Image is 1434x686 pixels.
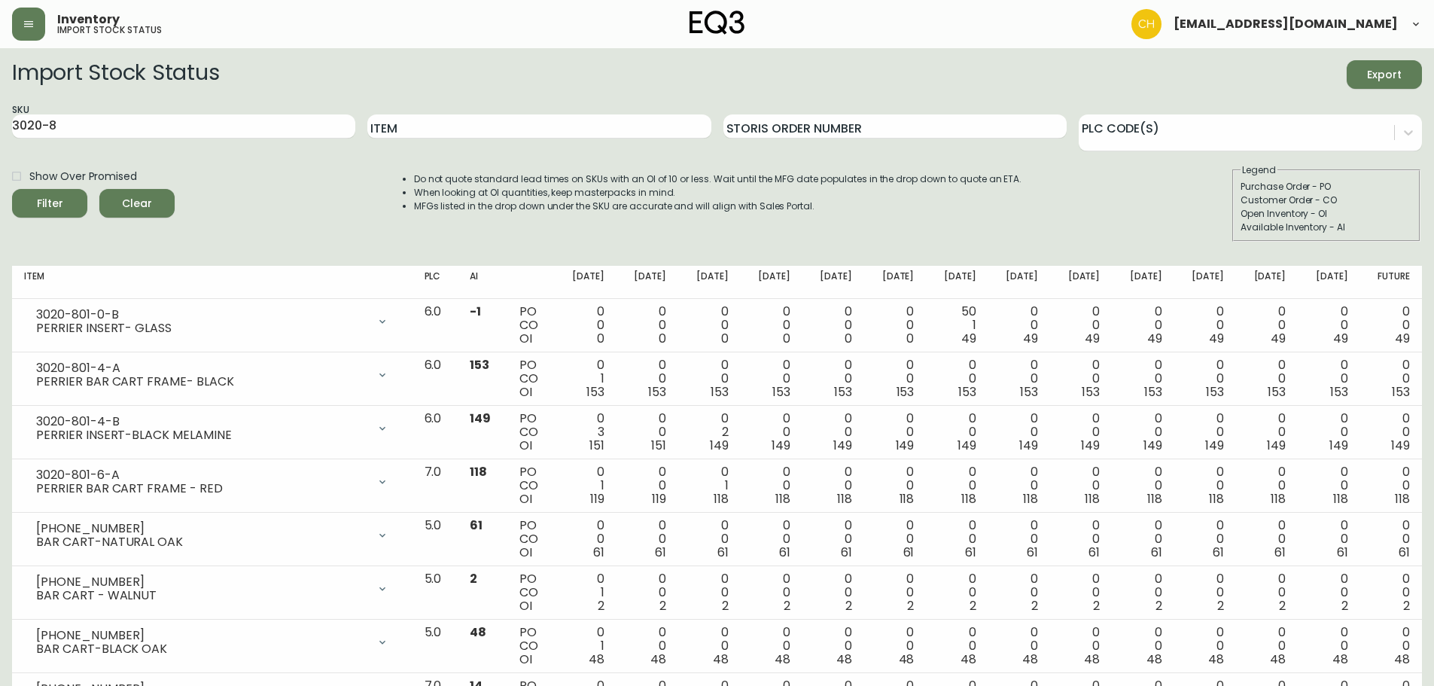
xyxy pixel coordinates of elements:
span: 61 [965,544,976,561]
span: 2 [1279,597,1286,614]
img: logo [690,11,745,35]
div: 0 0 [1248,358,1286,399]
span: 118 [1085,490,1100,508]
div: 0 1 [690,465,728,506]
span: 118 [1209,490,1224,508]
div: 0 0 [1062,358,1100,399]
td: 5.0 [413,513,458,566]
span: 48 [1332,651,1348,668]
div: PERRIER INSERT- GLASS [36,322,367,335]
div: 0 1 [567,358,604,399]
span: OI [519,330,532,347]
div: 0 0 [876,626,914,666]
span: 153 [470,356,489,373]
div: 0 0 [1124,465,1162,506]
span: 118 [1333,490,1348,508]
h2: Import Stock Status [12,60,219,89]
div: 0 0 [1310,412,1347,453]
span: 48 [1208,651,1224,668]
span: 61 [841,544,852,561]
div: Filter [37,194,63,213]
div: 0 0 [876,412,914,453]
span: 149 [1019,437,1038,454]
div: 0 0 [752,519,790,559]
div: [PHONE_NUMBER]BAR CART-BLACK OAK [24,626,400,659]
span: 149 [772,437,790,454]
div: 0 0 [1248,572,1286,613]
div: 0 0 [629,626,666,666]
span: 149 [1267,437,1286,454]
div: 0 0 [1310,519,1347,559]
div: 0 0 [629,412,666,453]
div: 0 0 [1186,626,1224,666]
span: 48 [1394,651,1410,668]
span: 149 [833,437,852,454]
div: PO CO [519,465,543,506]
span: 153 [772,383,790,401]
span: 149 [470,410,491,427]
div: BAR CART-NATURAL OAK [36,535,367,549]
div: 0 0 [1310,626,1347,666]
span: 48 [1022,651,1038,668]
span: 49 [961,330,976,347]
span: 61 [1274,544,1286,561]
span: 118 [1023,490,1038,508]
span: 49 [1023,330,1038,347]
th: AI [458,266,507,299]
div: 0 0 [1000,358,1038,399]
div: [PHONE_NUMBER] [36,575,367,589]
li: Do not quote standard lead times on SKUs with an OI of 10 or less. Wait until the MFG date popula... [414,172,1022,186]
div: 0 0 [876,519,914,559]
div: 0 0 [690,305,728,346]
div: 0 0 [1186,358,1224,399]
div: 0 0 [876,305,914,346]
li: When looking at OI quantities, keep masterpacks in mind. [414,186,1022,200]
div: 0 0 [1186,572,1224,613]
span: 2 [1341,597,1348,614]
th: Item [12,266,413,299]
span: 149 [1081,437,1100,454]
div: 0 0 [1186,412,1224,453]
span: 48 [589,651,604,668]
div: 3020-801-4-B [36,415,367,428]
span: 48 [650,651,666,668]
div: 0 0 [1248,626,1286,666]
div: 0 0 [752,305,790,346]
span: 61 [470,517,483,534]
span: Show Over Promised [29,169,137,184]
span: 153 [586,383,604,401]
th: [DATE] [1174,266,1236,299]
span: 151 [651,437,666,454]
div: 0 0 [752,465,790,506]
div: 0 0 [814,465,852,506]
div: 0 0 [752,412,790,453]
div: 0 0 [1000,465,1038,506]
span: 49 [1085,330,1100,347]
legend: Legend [1241,163,1277,177]
div: 0 0 [1248,412,1286,453]
span: 153 [1392,383,1410,401]
div: 0 1 [567,572,604,613]
td: 5.0 [413,620,458,673]
span: 119 [590,490,604,508]
span: 118 [1147,490,1162,508]
th: [DATE] [1236,266,1298,299]
td: 6.0 [413,406,458,459]
span: Clear [111,194,163,213]
div: 3020-801-4-BPERRIER INSERT-BLACK MELAMINE [24,412,400,445]
div: PO CO [519,358,543,399]
span: OI [519,544,532,561]
span: 2 [722,597,729,614]
div: 0 0 [1372,412,1410,453]
span: OI [519,651,532,668]
span: OI [519,597,532,614]
span: 0 [783,330,790,347]
span: 118 [1271,490,1286,508]
div: 0 0 [1062,412,1100,453]
span: 153 [648,383,666,401]
th: [DATE] [864,266,926,299]
span: OI [519,383,532,401]
span: 61 [1337,544,1348,561]
th: [DATE] [988,266,1050,299]
th: [DATE] [1050,266,1112,299]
